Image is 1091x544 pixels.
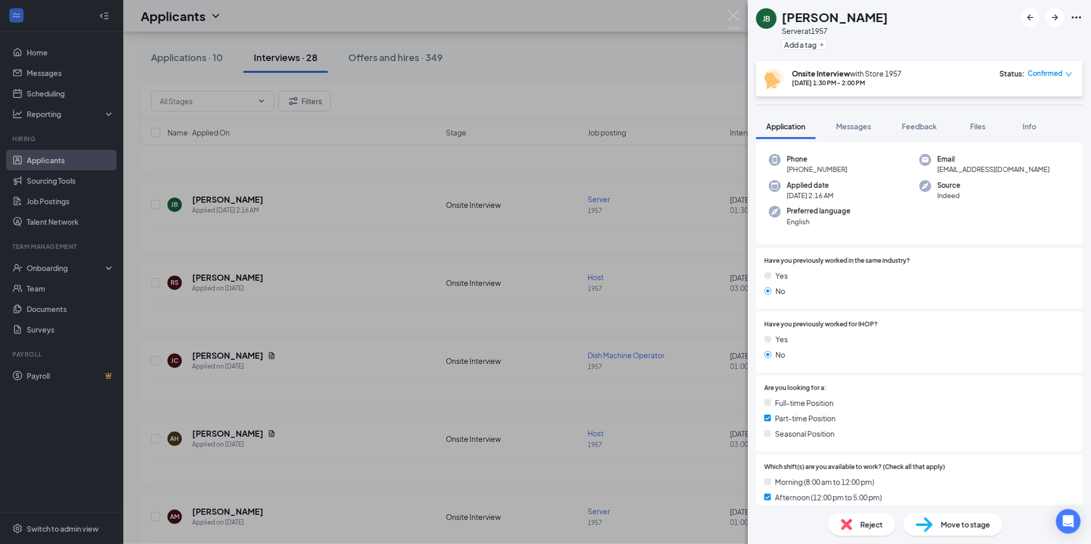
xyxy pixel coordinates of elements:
[764,383,826,393] span: Are you looking for a:
[1021,8,1040,27] button: ArrowLeftNew
[1000,68,1025,79] div: Status :
[776,349,785,360] span: No
[937,180,961,190] span: Source
[836,122,871,131] span: Messages
[775,476,874,488] span: Morning (8:00 am to 12:00 pm)
[1056,509,1081,534] div: Open Intercom Messenger
[1023,122,1037,131] span: Info
[1070,11,1083,24] svg: Ellipses
[860,519,883,530] span: Reject
[970,122,986,131] span: Files
[787,190,834,201] span: [DATE] 2:16 AM
[787,206,851,216] span: Preferred language
[763,13,770,24] div: JB
[776,285,785,297] span: No
[766,122,805,131] span: Application
[792,69,850,78] b: Onsite Interview
[787,164,848,174] span: [PHONE_NUMBER]
[902,122,937,131] span: Feedback
[1046,8,1064,27] button: ArrowRight
[764,256,910,266] span: Have you previously worked in the same industry?
[792,79,901,87] div: [DATE] 1:30 PM - 2:00 PM
[792,68,901,79] div: with Store 1957
[787,154,848,164] span: Phone
[776,334,788,345] span: Yes
[941,519,990,530] span: Move to stage
[787,180,834,190] span: Applied date
[1028,68,1063,79] span: Confirmed
[764,462,945,472] span: Which shift(s) are you available to work? (Check all that apply)
[776,270,788,281] span: Yes
[1049,11,1061,24] svg: ArrowRight
[937,164,1050,174] span: [EMAIL_ADDRESS][DOMAIN_NAME]
[775,397,834,409] span: Full-time Position
[1024,11,1037,24] svg: ArrowLeftNew
[775,413,836,424] span: Part-time Position
[937,154,1050,164] span: Email
[819,42,825,48] svg: Plus
[1065,71,1073,78] span: down
[787,217,851,227] span: English
[764,320,878,329] span: Have you previously worked for IHOP?
[782,8,888,26] h1: [PERSON_NAME]
[782,26,888,36] div: Server at 1957
[775,428,835,439] span: Seasonal Position
[782,39,827,50] button: PlusAdd a tag
[775,492,882,503] span: Afternoon (12:00 pm to 5:00 pm)
[937,190,961,201] span: Indeed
